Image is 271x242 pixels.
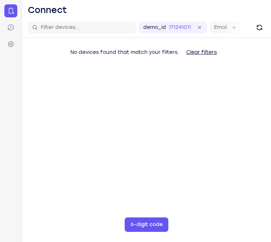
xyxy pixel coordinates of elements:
label: Email [214,24,227,31]
label: demo_id [143,24,166,31]
button: Clear filters [180,45,223,60]
a: Connect [4,4,17,17]
a: Settings [4,38,17,51]
h1: Connect [28,4,67,16]
button: 6-digit code [125,217,169,232]
span: No devices found that match your filters. [70,49,179,55]
a: Sessions [4,21,17,34]
input: Filter devices... [41,24,132,31]
button: Refresh [254,22,265,33]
